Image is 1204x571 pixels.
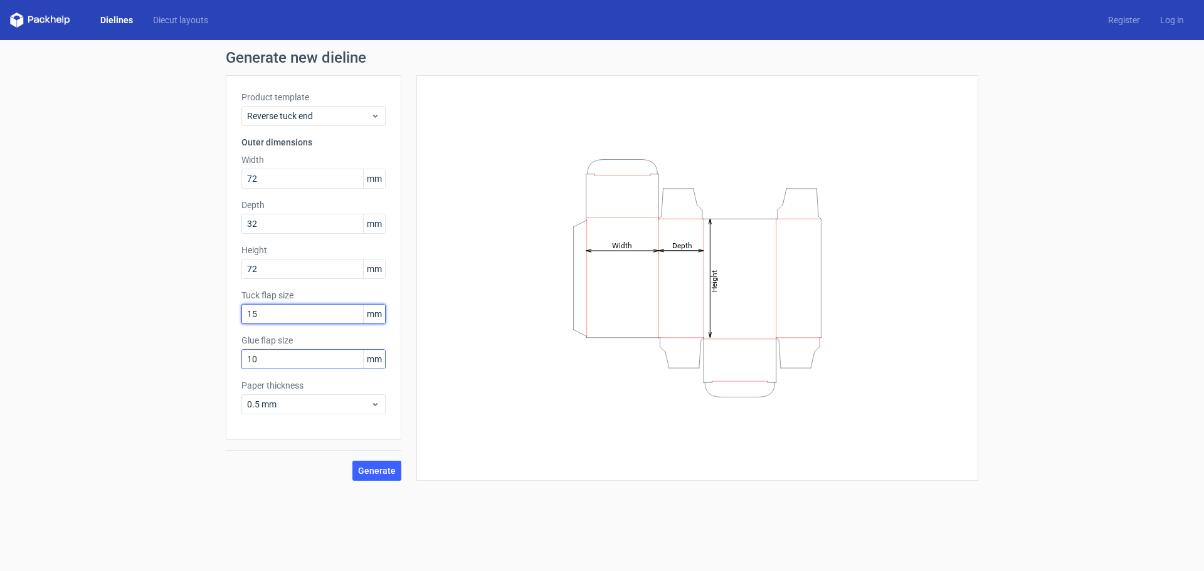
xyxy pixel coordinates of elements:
span: Reverse tuck end [247,110,371,122]
span: mm [363,214,385,233]
span: mm [363,169,385,188]
h1: Generate new dieline [226,50,978,65]
label: Glue flap size [241,334,386,347]
span: Generate [358,466,396,475]
span: 0.5 mm [247,398,371,411]
span: mm [363,305,385,323]
label: Product template [241,91,386,103]
tspan: Height [710,270,719,291]
label: Paper thickness [241,379,386,392]
span: mm [363,350,385,369]
tspan: Width [612,241,632,249]
h3: Outer dimensions [241,136,386,149]
button: Generate [352,461,401,481]
a: Diecut layouts [143,14,218,26]
a: Register [1098,14,1150,26]
span: mm [363,259,385,278]
a: Log in [1150,14,1194,26]
label: Height [241,244,386,256]
label: Tuck flap size [241,289,386,301]
label: Depth [241,199,386,211]
a: Dielines [90,14,143,26]
label: Width [241,154,386,166]
tspan: Depth [672,241,692,249]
